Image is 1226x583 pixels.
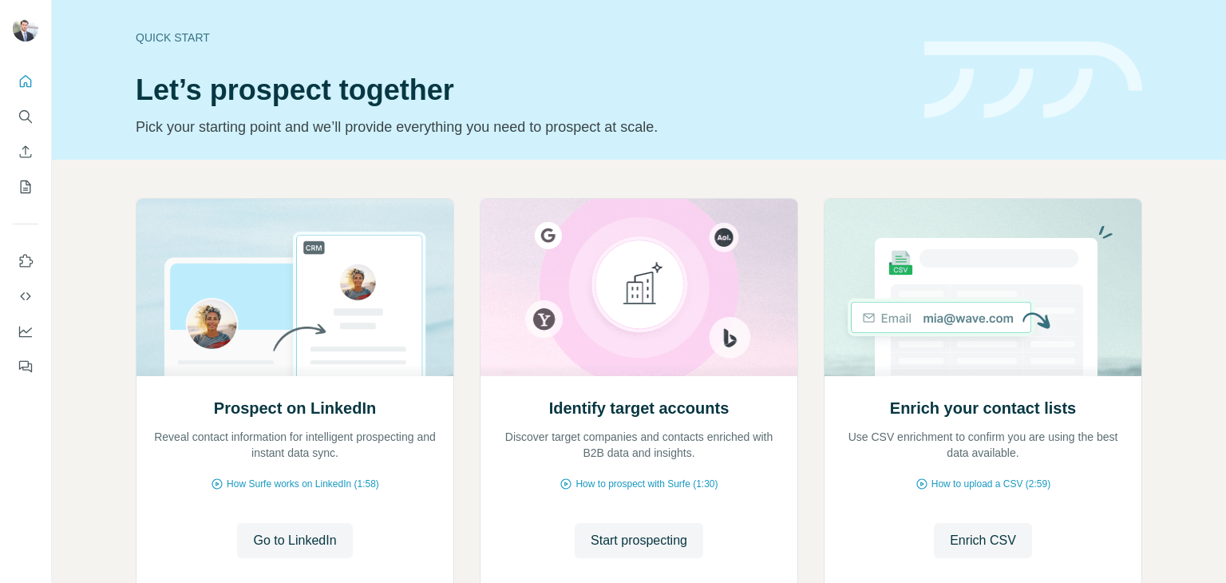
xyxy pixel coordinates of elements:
span: Go to LinkedIn [253,531,336,550]
p: Discover target companies and contacts enriched with B2B data and insights. [496,429,781,461]
button: Go to LinkedIn [237,523,352,558]
p: Use CSV enrichment to confirm you are using the best data available. [840,429,1125,461]
h1: Let’s prospect together [136,74,905,106]
button: Quick start [13,67,38,96]
img: Identify target accounts [480,199,798,376]
p: Pick your starting point and we’ll provide everything you need to prospect at scale. [136,116,905,138]
button: Use Surfe API [13,282,38,311]
img: Enrich your contact lists [824,199,1142,376]
button: Search [13,102,38,131]
span: Enrich CSV [950,531,1016,550]
button: Use Surfe on LinkedIn [13,247,38,276]
img: Prospect on LinkedIn [136,199,454,376]
button: Enrich CSV [13,137,38,166]
h2: Prospect on LinkedIn [214,397,376,419]
p: Reveal contact information for intelligent prospecting and instant data sync. [152,429,437,461]
div: Quick start [136,30,905,46]
h2: Identify target accounts [549,397,730,419]
button: Feedback [13,352,38,381]
button: Dashboard [13,317,38,346]
h2: Enrich your contact lists [890,397,1076,419]
button: Enrich CSV [934,523,1032,558]
img: banner [924,42,1142,119]
button: Start prospecting [575,523,703,558]
span: How Surfe works on LinkedIn (1:58) [227,477,379,491]
img: Avatar [13,16,38,42]
button: My lists [13,173,38,201]
span: How to upload a CSV (2:59) [931,477,1050,491]
span: Start prospecting [591,531,687,550]
span: How to prospect with Surfe (1:30) [575,477,718,491]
